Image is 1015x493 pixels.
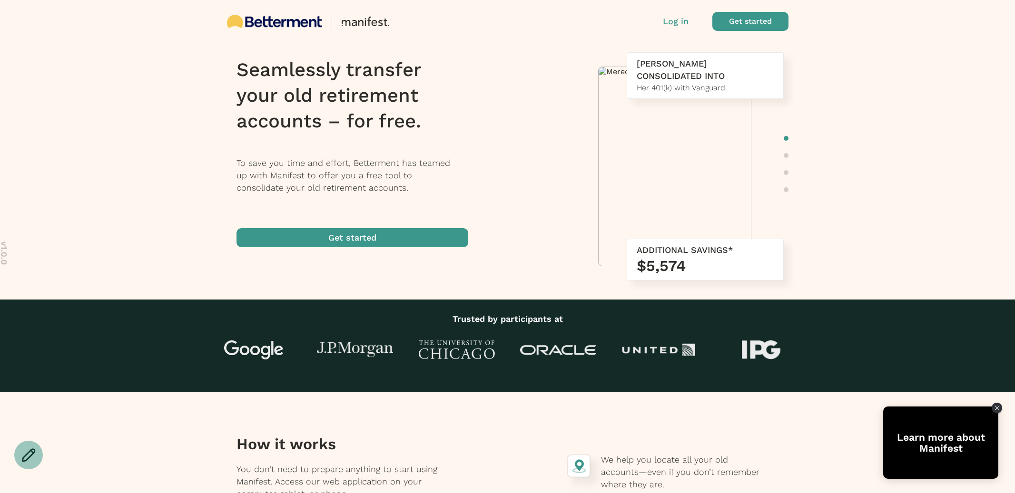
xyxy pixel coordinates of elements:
[637,82,774,94] div: Her 401(k) with Vanguard
[637,58,774,82] div: [PERSON_NAME] CONSOLIDATED INTO
[520,345,596,355] img: Oracle
[883,432,998,454] div: Learn more about Manifest
[637,244,774,256] div: ADDITIONAL SAVINGS*
[216,340,292,359] img: Google
[237,157,481,194] p: To save you time and effort, Betterment has teamed up with Manifest to offer you a free tool to c...
[883,406,998,479] div: Open Tolstoy widget
[227,12,512,31] button: vendor logo
[637,256,774,275] h3: $5,574
[712,12,788,31] button: Get started
[883,406,998,479] div: Open Tolstoy
[992,403,1002,413] div: Close Tolstoy widget
[227,15,322,28] img: vendor logo
[317,342,393,358] img: J.P Morgan
[237,435,449,454] h3: How it works
[599,67,751,76] img: Meredith
[237,57,481,134] h1: Seamlessly transfer your old retirement accounts – for free.
[883,406,998,479] div: Tolstoy bubble widget
[237,228,468,247] button: Get started
[419,340,495,359] img: University of Chicago
[663,15,689,28] button: Log in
